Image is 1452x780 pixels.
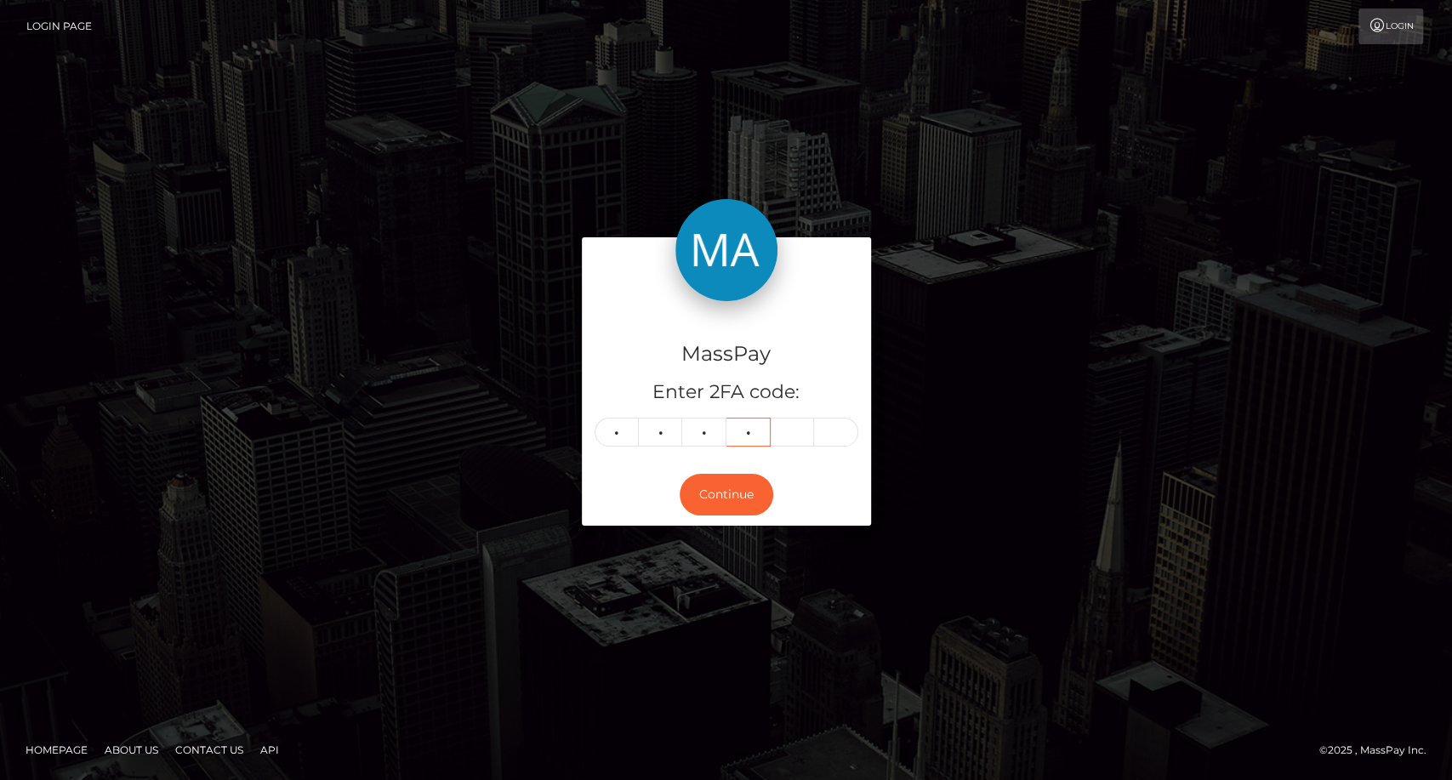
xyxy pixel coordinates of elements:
a: About Us [98,737,165,763]
a: Login Page [26,9,92,44]
div: © 2025 , MassPay Inc. [1319,741,1439,760]
a: Contact Us [168,737,250,763]
img: MassPay [675,199,777,301]
h4: MassPay [595,339,858,369]
a: API [253,737,286,763]
a: Homepage [19,737,94,763]
a: Login [1358,9,1423,44]
button: Continue [680,474,773,515]
h5: Enter 2FA code: [595,379,858,406]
